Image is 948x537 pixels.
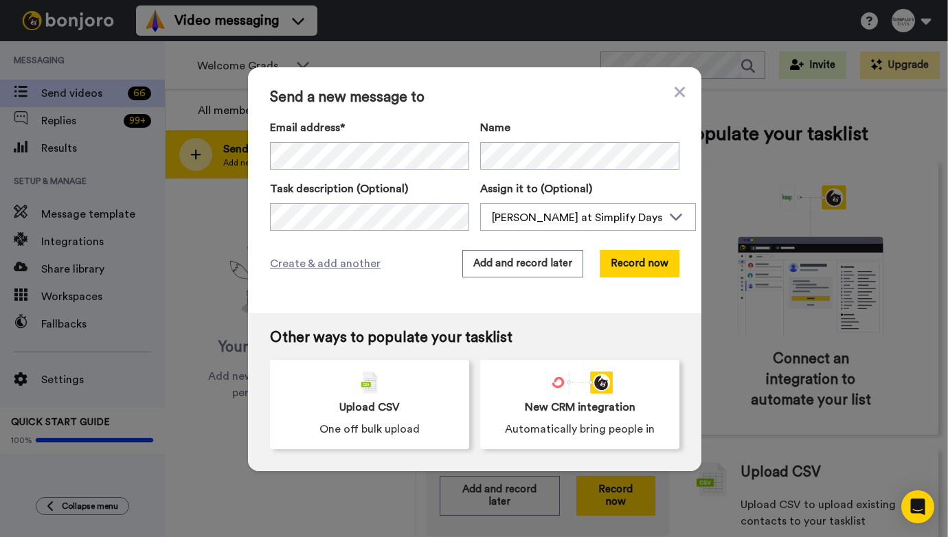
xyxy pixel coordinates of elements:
[319,421,420,437] span: One off bulk upload
[480,119,510,136] span: Name
[270,255,381,272] span: Create & add another
[525,399,635,415] span: New CRM integration
[600,250,679,277] button: Record now
[480,181,696,197] label: Assign it to (Optional)
[462,250,583,277] button: Add and record later
[505,421,655,437] span: Automatically bring people in
[492,209,662,226] div: [PERSON_NAME] at Simplify Days
[270,330,679,346] span: Other ways to populate your tasklist
[339,399,400,415] span: Upload CSV
[270,181,469,197] label: Task description (Optional)
[547,372,613,393] div: animation
[270,89,679,106] span: Send a new message to
[270,119,469,136] label: Email address*
[901,490,934,523] div: Open Intercom Messenger
[361,372,378,393] img: csv-grey.png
